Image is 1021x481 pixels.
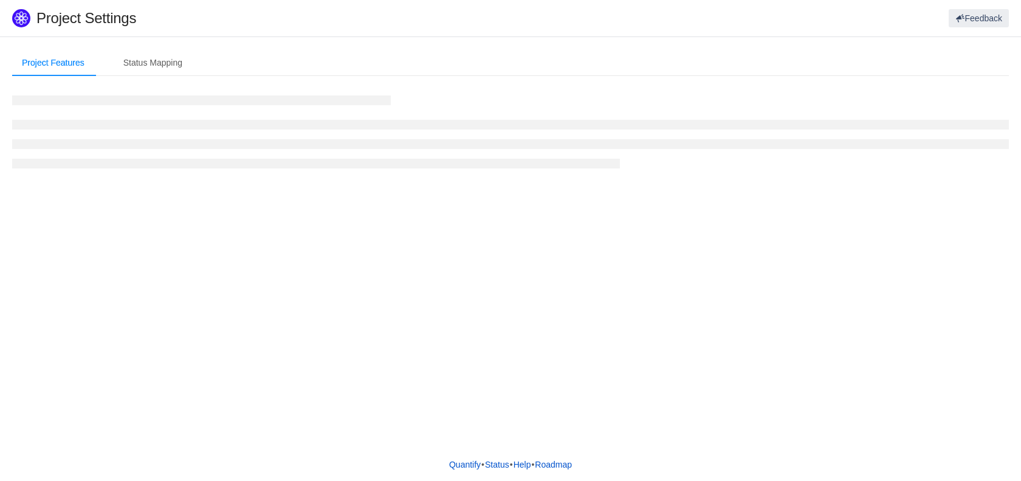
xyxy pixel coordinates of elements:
a: Quantify [449,455,481,474]
img: Quantify [12,9,30,27]
a: Status [484,455,510,474]
div: Project Features [12,49,94,77]
a: Help [513,455,532,474]
span: • [531,460,534,469]
span: • [481,460,484,469]
a: Roadmap [534,455,572,474]
span: • [510,460,513,469]
h1: Project Settings [36,9,611,27]
div: Status Mapping [114,49,192,77]
button: Feedback [949,9,1009,27]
